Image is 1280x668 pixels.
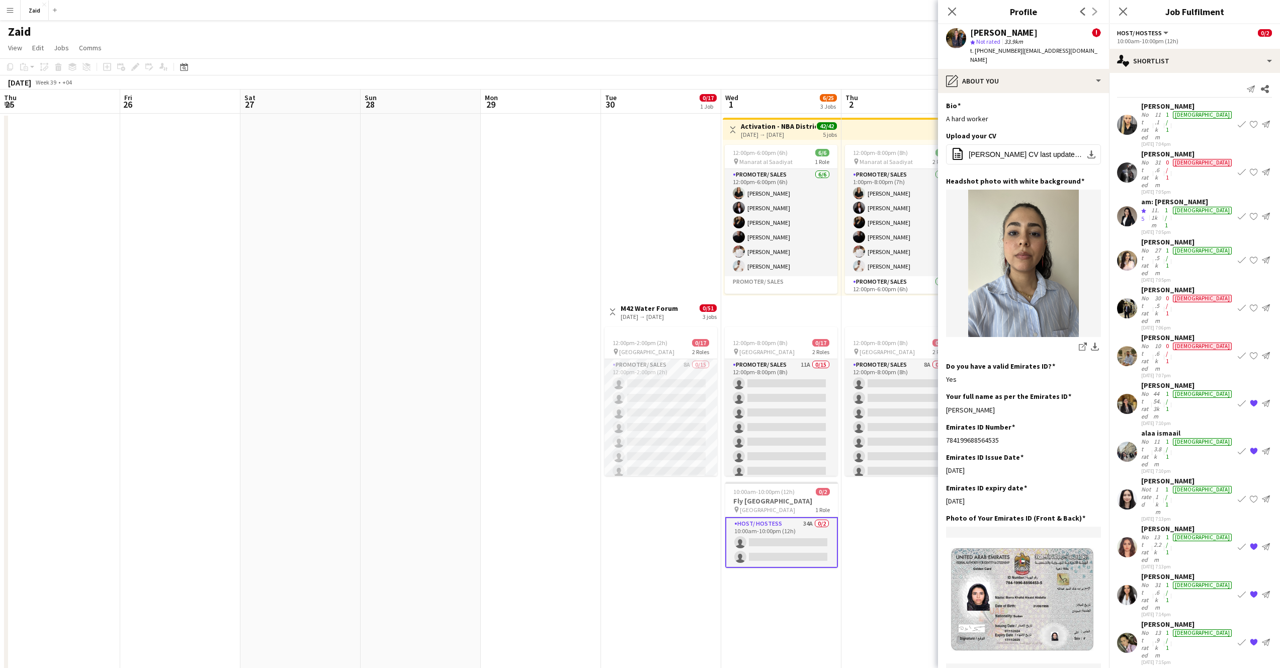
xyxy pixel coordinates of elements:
span: Host/ Hostess [1117,29,1162,37]
span: 0/17 [700,94,717,102]
div: Yes [946,375,1101,384]
span: Manarat al Saadiyat [860,158,913,165]
div: [DATE] 7:15pm [1141,659,1234,665]
div: [PERSON_NAME] [1141,149,1234,158]
app-skills-label: 1/1 [1166,581,1169,604]
span: 0/17 [692,339,709,347]
span: 0/2 [816,488,830,495]
span: [GEOGRAPHIC_DATA] [619,348,674,356]
a: View [4,41,26,54]
span: 12:00pm-6:00pm (6h) [733,149,788,156]
span: [PERSON_NAME] CV last update.pdf [969,150,1082,158]
div: Not rated [1141,342,1153,372]
span: Manarat al Saadiyat [739,158,793,165]
div: [DEMOGRAPHIC_DATA] [1173,438,1232,446]
app-skills-label: 1/1 [1165,485,1168,508]
h3: Bio [946,101,961,110]
span: Sat [244,93,255,102]
div: [DEMOGRAPHIC_DATA] [1173,207,1232,214]
span: Not rated [976,38,1000,45]
app-card-role: Promoter/ Sales11A0/1512:00pm-8:00pm (8h) [725,359,837,598]
a: Edit [28,41,48,54]
div: [PERSON_NAME] [970,28,1038,37]
app-skills-label: 1/1 [1166,390,1169,412]
div: [PERSON_NAME] [1141,381,1234,390]
span: Edit [32,43,44,52]
div: 132.2km [1152,533,1164,563]
button: Zaid [21,1,49,20]
img: image.jpg [946,190,1101,337]
div: A hard worker [946,114,1101,123]
h3: Emirates ID Number [946,423,1015,432]
div: Not rated [1141,438,1152,468]
div: [DEMOGRAPHIC_DATA] [1173,534,1232,541]
span: Wed [725,93,738,102]
div: 11.1km [1153,111,1164,141]
div: [PERSON_NAME] [1141,476,1234,485]
span: 5 [1141,215,1144,222]
h3: Headshot photo with white background [946,177,1084,186]
span: 0/17 [812,339,829,347]
div: Not rated [1141,111,1153,141]
div: 12:00pm-6:00pm (6h)6/6 Manarat al Saadiyat1 RolePromoter/ Sales6/612:00pm-6:00pm (6h)[PERSON_NAME... [725,145,837,294]
div: [DEMOGRAPHIC_DATA] [1173,390,1232,398]
div: [DATE] 7:10pm [1141,420,1234,427]
span: 2 Roles [932,348,950,356]
div: [PERSON_NAME] [1141,524,1234,533]
div: Not rated [1141,294,1153,324]
app-skills-label: 1/1 [1165,206,1168,229]
span: View [8,43,22,52]
span: Thu [4,93,17,102]
app-job-card: 12:00pm-8:00pm (8h)9/9 Manarat al Saadiyat2 RolesPromoter/ Sales6/61:00pm-8:00pm (7h)[PERSON_NAME... [845,145,958,294]
app-skills-label: 1/1 [1166,111,1169,133]
span: 9/9 [935,149,950,156]
app-card-role: Host/ Hostess34A0/210:00am-10:00pm (12h) [725,517,838,568]
span: 1 Role [815,506,830,514]
div: 12:00pm-2:00pm (2h)0/17 [GEOGRAPHIC_DATA]2 RolesPromoter/ Sales8A0/1512:00pm-2:00pm (2h) [605,327,717,476]
span: 12:00pm-8:00pm (8h) [733,339,788,347]
span: 29 [483,99,498,110]
app-card-role: Promoter/ Sales6/61:00pm-8:00pm (7h)[PERSON_NAME][PERSON_NAME][PERSON_NAME][PERSON_NAME][PERSON_N... [845,169,958,276]
div: 784199688564535 [946,436,1101,445]
span: 12:00pm-2:00pm (2h) [613,339,667,347]
div: [DATE] 7:13pm [1141,516,1234,522]
div: [DATE] 7:14pm [1141,611,1234,618]
h1: Zaid [8,24,31,39]
span: 10:00am-10:00pm (12h) [733,488,795,495]
span: Mon [485,93,498,102]
app-skills-label: 0/1 [1166,294,1169,317]
app-skills-label: 0/1 [1166,342,1169,365]
div: [DEMOGRAPHIC_DATA] [1173,629,1232,637]
div: [DATE] 7:05pm [1141,189,1234,195]
span: [GEOGRAPHIC_DATA] [860,348,915,356]
h3: Photo of Your Emirates ID (Front & Back) [946,514,1085,523]
div: 13.9km [1153,629,1164,659]
div: 11km [1153,485,1163,516]
app-card-role: Promoter/ Sales3/312:00pm-6:00pm (6h) [845,276,958,340]
span: 26 [123,99,132,110]
div: 30.5km [1153,294,1164,324]
img: fbe9c5d8-674f-48e2-92ae-7215003ccfe4.jpeg [946,538,1101,663]
h3: Emirates ID Issue Date [946,453,1023,462]
span: 0/17 [932,339,950,347]
span: 6/6 [815,149,829,156]
div: 12:00pm-8:00pm (8h)0/17 [GEOGRAPHIC_DATA]2 RolesPromoter/ Sales11A0/1512:00pm-8:00pm (8h) [725,327,837,476]
span: Week 39 [33,78,58,86]
h3: Activation - NBA District [741,122,816,131]
span: Comms [79,43,102,52]
a: Comms [75,41,106,54]
div: [PERSON_NAME] [1141,285,1234,294]
div: 10:00am-10:00pm (12h) [1117,37,1272,45]
span: [GEOGRAPHIC_DATA] [740,506,795,514]
div: [DATE] 7:05pm [1141,277,1234,283]
app-skills-label: 1/1 [1166,629,1169,651]
div: Not rated [1141,581,1153,611]
span: 33.9km [1002,38,1025,45]
div: Not rated [1141,485,1153,516]
button: [PERSON_NAME] CV last update.pdf [946,144,1101,164]
div: alaa ismaail [1141,429,1234,438]
span: 1 [724,99,738,110]
app-job-card: 10:00am-10:00pm (12h)0/2Fly [GEOGRAPHIC_DATA] [GEOGRAPHIC_DATA]1 RoleHost/ Hostess34A0/210:00am-1... [725,482,838,568]
div: Shortlist [1109,49,1280,73]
